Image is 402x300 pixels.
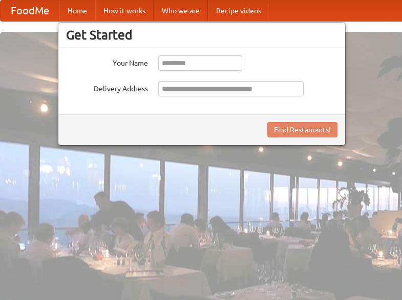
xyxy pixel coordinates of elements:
[154,1,208,21] a: Who we are
[95,1,154,21] a: How it works
[267,122,337,137] button: Find Restaurants!
[66,81,148,94] label: Delivery Address
[1,1,59,21] a: FoodMe
[66,55,148,68] label: Your Name
[208,1,269,21] a: Recipe videos
[59,1,95,21] a: Home
[66,27,337,43] h3: Get Started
